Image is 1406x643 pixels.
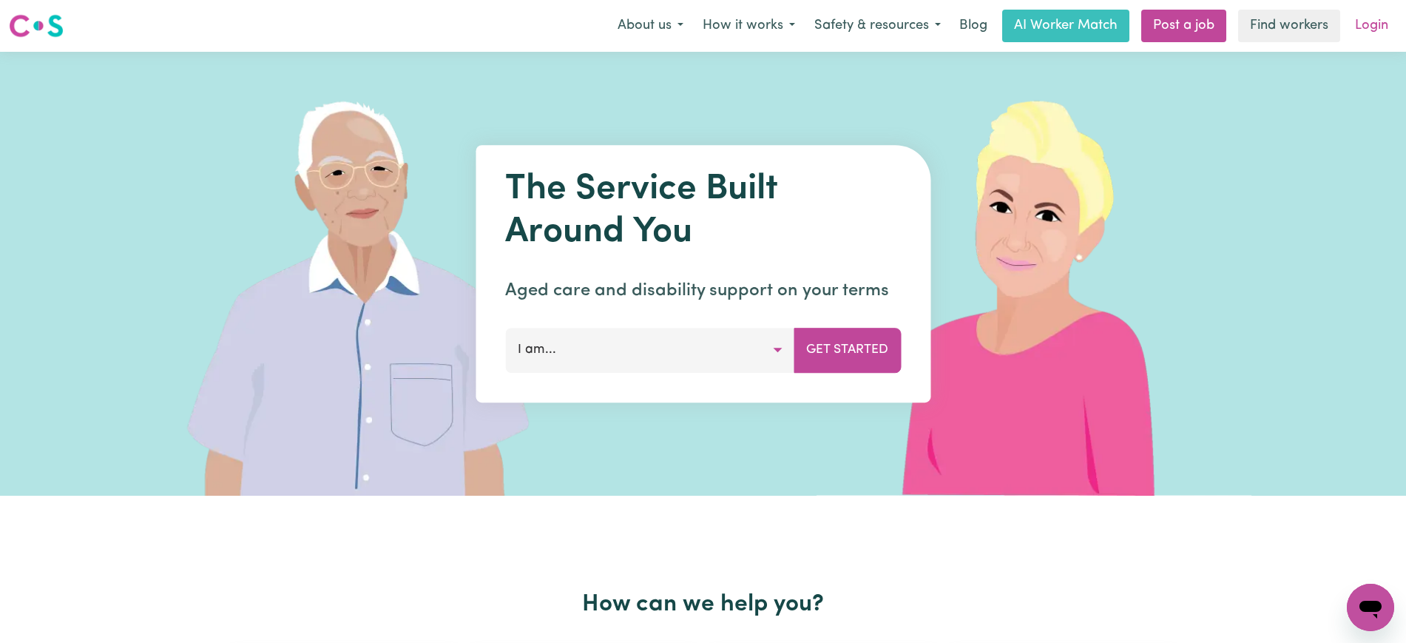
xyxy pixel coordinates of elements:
a: Careseekers logo [9,9,64,43]
button: Get Started [794,328,901,372]
iframe: Button to launch messaging window [1347,584,1394,631]
img: Careseekers logo [9,13,64,39]
a: Login [1346,10,1397,42]
button: Safety & resources [805,10,950,41]
h2: How can we help you? [224,590,1183,619]
a: Find workers [1238,10,1340,42]
a: Blog [950,10,996,42]
a: AI Worker Match [1002,10,1129,42]
a: Post a job [1141,10,1226,42]
button: About us [608,10,693,41]
button: I am... [505,328,794,372]
button: How it works [693,10,805,41]
p: Aged care and disability support on your terms [505,277,901,304]
h1: The Service Built Around You [505,169,901,254]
